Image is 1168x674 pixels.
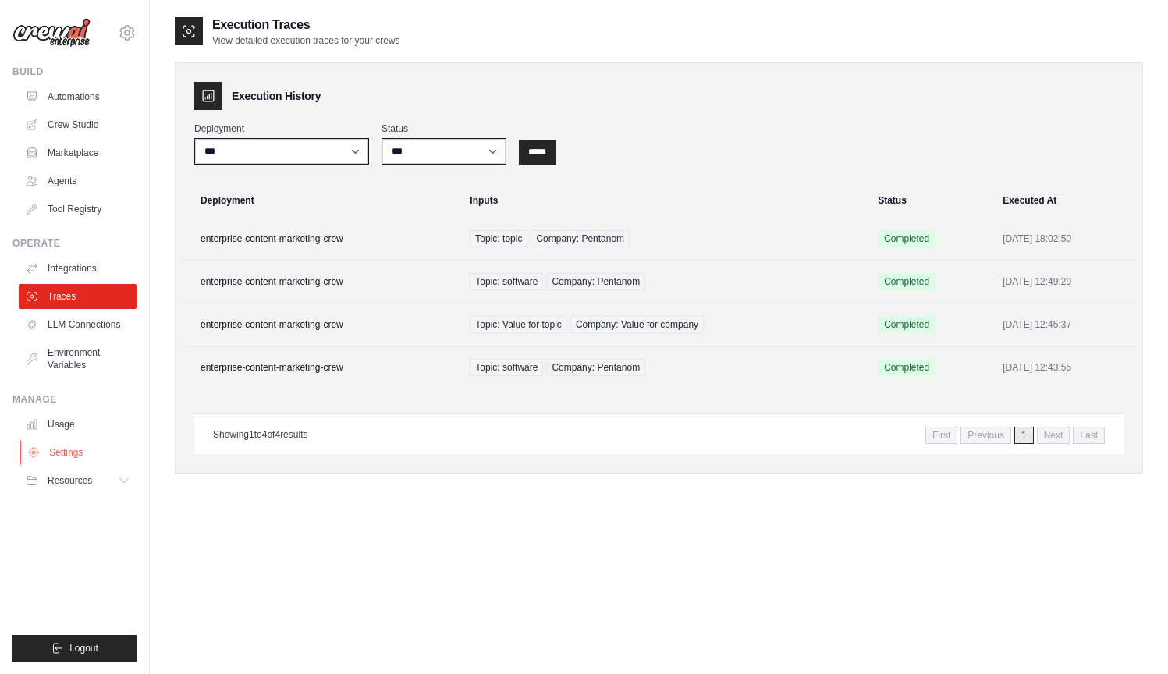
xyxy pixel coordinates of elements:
[232,88,321,104] h3: Execution History
[212,16,400,34] h2: Execution Traces
[12,66,137,78] div: Build
[48,474,92,487] span: Resources
[546,273,645,290] span: Company: Pentanom
[878,316,935,333] span: Completed
[460,218,868,261] td: {"topic":"topic","company":"Pentanom"}
[12,237,137,250] div: Operate
[19,468,137,493] button: Resources
[182,346,460,389] td: enterprise-content-marketing-crew
[12,635,137,662] button: Logout
[993,303,1136,346] td: [DATE] 12:45:37
[460,346,868,389] td: {"topic":"software","company":"Pentanom"}
[878,359,935,376] span: Completed
[460,183,868,218] th: Inputs
[993,261,1136,303] td: [DATE] 12:49:29
[19,312,137,337] a: LLM Connections
[470,359,543,376] span: Topic: software
[19,284,137,309] a: Traces
[275,429,280,440] span: 4
[212,34,400,47] p: View detailed execution traces for your crews
[213,428,307,441] p: Showing to of results
[262,429,268,440] span: 4
[531,230,630,247] span: Company: Pentanom
[19,197,137,222] a: Tool Registry
[19,168,137,193] a: Agents
[20,440,138,465] a: Settings
[470,273,543,290] span: Topic: software
[182,303,460,346] td: enterprise-content-marketing-crew
[878,230,935,247] span: Completed
[382,122,506,135] label: Status
[19,256,137,281] a: Integrations
[546,359,645,376] span: Company: Pentanom
[1014,427,1034,444] span: 1
[925,427,1105,444] nav: Pagination
[249,429,254,440] span: 1
[460,261,868,303] td: {"topic":"software","company":"Pentanom"}
[194,122,369,135] label: Deployment
[960,427,1011,444] span: Previous
[925,427,957,444] span: First
[470,230,527,247] span: Topic: topic
[182,261,460,303] td: enterprise-content-marketing-crew
[19,84,137,109] a: Automations
[470,316,567,333] span: Topic: Value for topic
[993,183,1136,218] th: Executed At
[993,346,1136,389] td: [DATE] 12:43:55
[460,303,868,346] td: {"topic":"Value for topic","company":"Value for company"}
[878,273,935,290] span: Completed
[182,218,460,261] td: enterprise-content-marketing-crew
[19,340,137,378] a: Environment Variables
[993,218,1136,261] td: [DATE] 18:02:50
[868,183,993,218] th: Status
[570,316,704,333] span: Company: Value for company
[182,183,460,218] th: Deployment
[19,140,137,165] a: Marketplace
[12,18,91,48] img: Logo
[1073,427,1105,444] span: Last
[12,393,137,406] div: Manage
[19,112,137,137] a: Crew Studio
[19,412,137,437] a: Usage
[1037,427,1070,444] span: Next
[69,642,98,654] span: Logout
